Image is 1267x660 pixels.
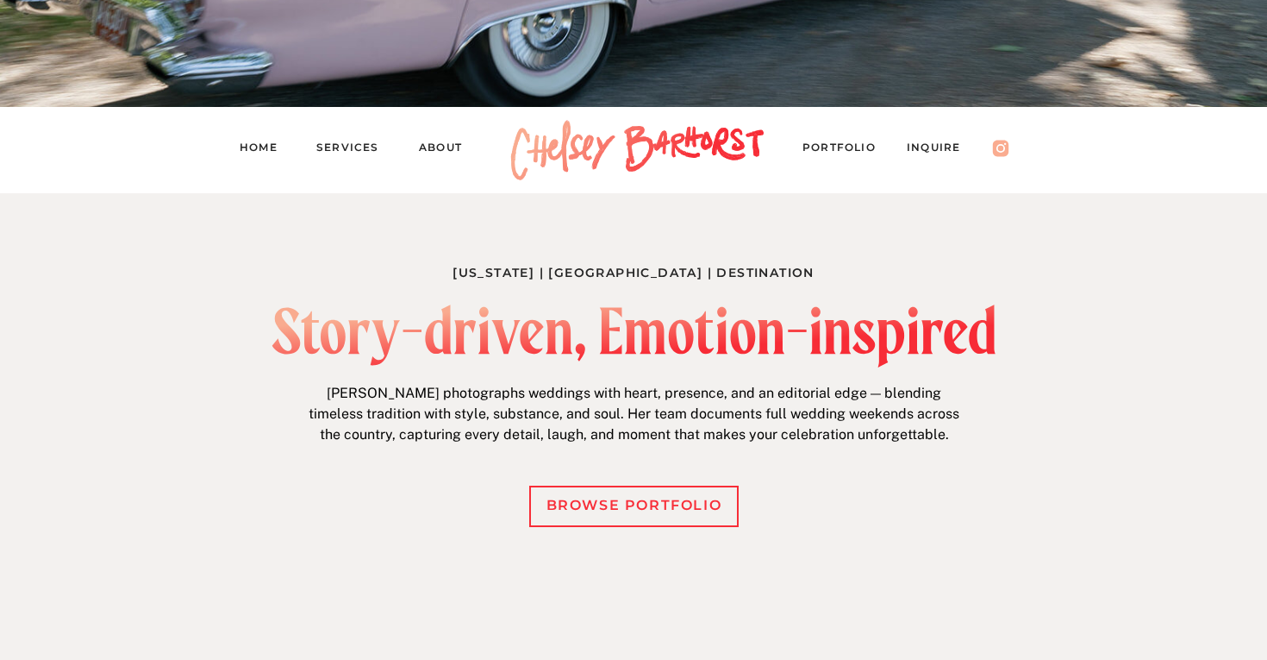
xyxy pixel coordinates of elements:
a: Home [240,138,291,162]
a: PORTFOLIO [802,138,892,162]
a: browse portfolio [538,493,730,519]
a: About [419,138,478,162]
a: Services [316,138,394,162]
a: Inquire [907,138,977,162]
p: [PERSON_NAME] photographs weddings with heart, presence, and an editorial edge — blending timeles... [303,383,965,450]
h1: [US_STATE] | [GEOGRAPHIC_DATA] | Destination [450,262,817,280]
